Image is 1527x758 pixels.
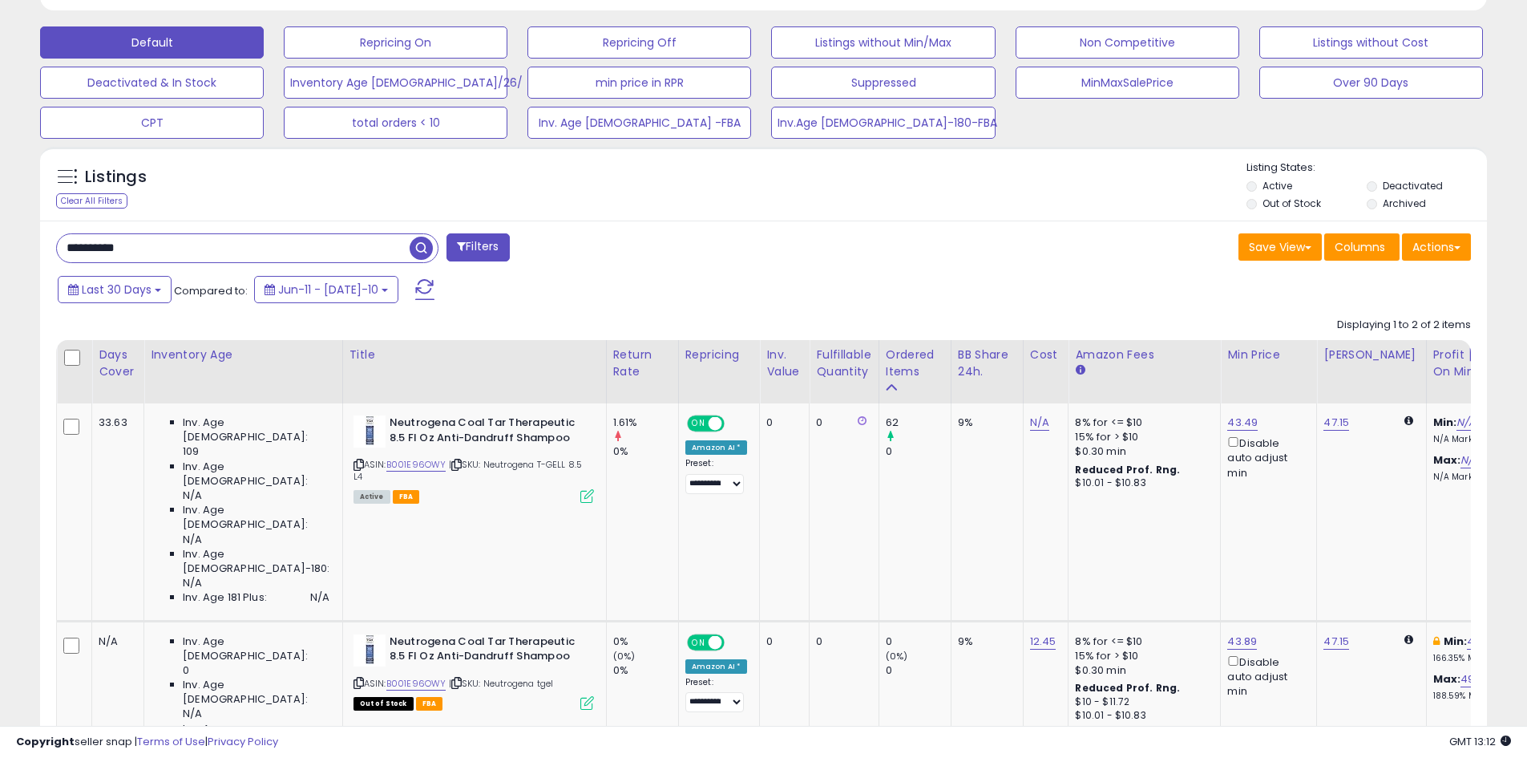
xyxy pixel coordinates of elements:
div: $10.01 - $10.83 [1075,476,1208,490]
span: Inv. Age [DEMOGRAPHIC_DATA]: [183,634,329,663]
b: Min: [1444,634,1468,649]
button: CPT [40,107,264,139]
div: BB Share 24h. [958,347,1016,380]
button: Inv. Age [DEMOGRAPHIC_DATA] -FBA [527,107,751,139]
button: Non Competitive [1016,26,1239,59]
span: N/A [183,576,202,590]
a: N/A [1456,415,1476,431]
a: Privacy Policy [208,734,278,749]
b: Min: [1433,415,1457,430]
button: total orders < 10 [284,107,507,139]
span: N/A [183,488,202,503]
span: All listings that are currently out of stock and unavailable for purchase on Amazon [353,697,414,711]
div: Title [349,347,600,363]
span: Jun-11 - [DATE]-10 [278,282,378,298]
div: Inventory Age [151,347,335,363]
div: 15% for > $10 [1075,430,1208,444]
b: Reduced Prof. Rng. [1075,463,1180,476]
span: Inv. Age [DEMOGRAPHIC_DATA]: [183,722,329,751]
div: 0% [613,634,678,649]
small: (0%) [886,650,908,663]
img: 31C3qbSA63L._SL40_.jpg [353,415,386,448]
button: Columns [1324,233,1400,261]
span: OFF [721,635,747,649]
div: Fulfillable Quantity [816,347,871,380]
a: N/A [1030,415,1049,431]
span: Inv. Age 181 Plus: [183,590,267,605]
div: 9% [958,415,1011,430]
button: Listings without Cost [1259,26,1483,59]
div: Amazon AI * [685,659,748,674]
a: 12.45 [1030,634,1056,650]
div: 0% [613,663,678,678]
button: Inv.Age [DEMOGRAPHIC_DATA]-180-FBA [771,107,995,139]
span: ON [689,417,709,431]
a: 43.49 [1227,415,1258,431]
span: 2025-08-11 13:12 GMT [1449,734,1511,749]
span: Inv. Age [DEMOGRAPHIC_DATA]: [183,460,329,488]
div: 0 [816,634,866,649]
div: 0 [766,634,797,649]
a: 49.80 [1460,671,1490,687]
span: Inv. Age [DEMOGRAPHIC_DATA]: [183,415,329,444]
a: Terms of Use [137,734,205,749]
span: N/A [183,533,202,547]
span: 0 [183,663,189,678]
div: Ordered Items [886,347,944,380]
b: Neutrogena Coal Tar Therapeutic 8.5 Fl Oz Anti-Dandruff Shampoo [390,415,584,449]
div: 0 [816,415,866,430]
div: Amazon AI * [685,440,748,455]
button: min price in RPR [527,67,751,99]
a: N/A [1460,452,1480,468]
b: Max: [1433,452,1461,468]
small: (0%) [613,650,636,663]
label: Deactivated [1383,179,1443,193]
span: N/A [310,590,329,605]
span: | SKU: Neutrogena T-GELL 8.5 L4 [353,458,583,482]
b: Max: [1433,671,1461,687]
div: Repricing [685,347,753,363]
span: FBA [416,697,443,711]
span: Columns [1335,239,1385,255]
div: 0 [886,634,951,649]
div: 15% for > $10 [1075,649,1208,663]
div: Displaying 1 to 2 of 2 items [1337,318,1471,333]
span: ON [689,635,709,649]
div: N/A [99,634,131,649]
button: Suppressed [771,67,995,99]
div: 0 [886,663,951,678]
div: $10.01 - $10.83 [1075,709,1208,723]
button: Repricing Off [527,26,751,59]
div: Days Cover [99,347,137,380]
div: ASIN: [353,415,594,501]
span: N/A [183,707,202,721]
img: 31C3qbSA63L._SL40_.jpg [353,634,386,667]
strong: Copyright [16,734,75,749]
div: ASIN: [353,634,594,709]
label: Out of Stock [1262,197,1321,210]
div: Return Rate [613,347,672,380]
h5: Listings [85,166,147,188]
div: Preset: [685,677,748,713]
span: | SKU: Neutrogena tgel [449,677,554,690]
span: OFF [721,417,747,431]
div: 9% [958,634,1011,649]
div: 62 [886,415,951,430]
span: Inv. Age [DEMOGRAPHIC_DATA]: [183,503,329,532]
label: Archived [1383,197,1426,210]
div: $0.30 min [1075,663,1208,678]
a: 47.15 [1323,634,1349,650]
button: Deactivated & In Stock [40,67,264,99]
div: [PERSON_NAME] [1323,347,1419,363]
a: B001E96OWY [386,677,446,691]
button: Inventory Age [DEMOGRAPHIC_DATA]/26/ [284,67,507,99]
div: Preset: [685,458,748,494]
div: 8% for <= $10 [1075,634,1208,649]
span: FBA [393,490,420,504]
div: Min Price [1227,347,1310,363]
div: 33.63 [99,415,131,430]
button: Last 30 Days [58,276,172,303]
button: Actions [1402,233,1471,261]
span: All listings currently available for purchase on Amazon [353,490,390,504]
a: 47.19 [1467,634,1493,650]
